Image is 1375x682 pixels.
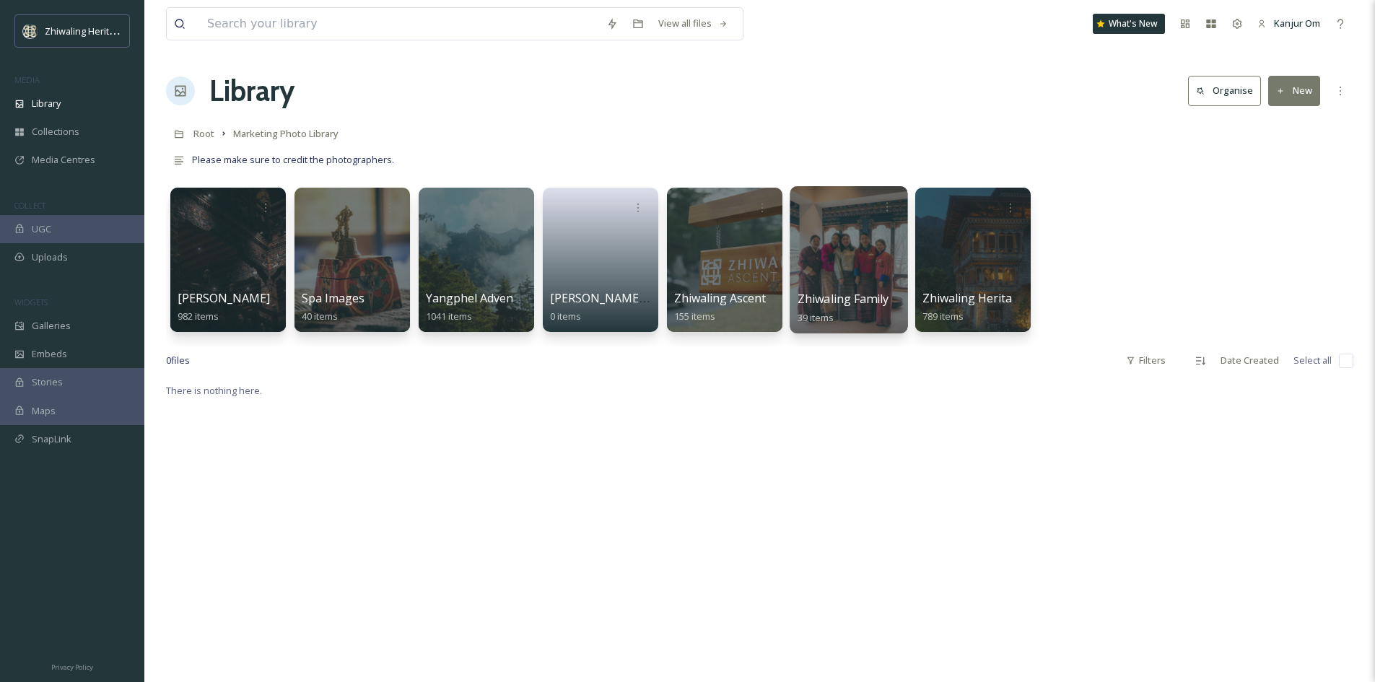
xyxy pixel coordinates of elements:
span: There is nothing here. [166,384,262,397]
a: [PERSON_NAME] and Zhiwaling Memories0 items [550,292,779,323]
span: Media Centres [32,153,95,167]
span: WIDGETS [14,297,48,307]
a: Spa Images40 items [302,292,365,323]
a: Kanjur Om [1250,9,1327,38]
span: Kanjur Om [1274,17,1320,30]
span: UGC [32,222,51,236]
a: Zhiwaling Family39 items [798,292,889,324]
a: Library [209,69,294,113]
span: Zhiwaling Family [798,291,889,307]
span: SnapLink [32,432,71,446]
span: 155 items [674,310,715,323]
span: Embeds [32,347,67,361]
span: Yangphel Adventure Travel [426,290,574,306]
a: View all files [651,9,735,38]
span: Root [193,127,214,140]
input: Search your library [200,8,599,40]
button: Organise [1188,76,1261,105]
span: Uploads [32,250,68,264]
span: Galleries [32,319,71,333]
span: Collections [32,125,79,139]
span: Zhiwaling Heritage [922,290,1026,306]
span: Stories [32,375,63,389]
span: COLLECT [14,200,45,211]
a: [PERSON_NAME]982 items [178,292,270,323]
a: Zhiwaling Ascent155 items [674,292,766,323]
span: Zhiwaling Ascent [674,290,766,306]
span: 982 items [178,310,219,323]
a: Root [193,125,214,142]
span: Marketing Photo Library [233,127,339,140]
span: 1041 items [426,310,472,323]
span: 789 items [922,310,964,323]
div: Filters [1119,346,1173,375]
span: Please make sure to credit the photographers. [192,153,394,166]
a: Marketing Photo Library [233,125,339,142]
a: Organise [1188,76,1268,105]
span: 40 items [302,310,338,323]
div: Date Created [1213,346,1286,375]
span: Zhiwaling Heritage [45,24,125,38]
a: Yangphel Adventure Travel1041 items [426,292,574,323]
a: Zhiwaling Heritage789 items [922,292,1026,323]
span: MEDIA [14,74,40,85]
span: 0 items [550,310,581,323]
span: Spa Images [302,290,365,306]
span: 0 file s [166,354,190,367]
button: New [1268,76,1320,105]
span: Library [32,97,61,110]
span: Privacy Policy [51,663,93,672]
span: Select all [1293,354,1332,367]
span: 39 items [798,310,834,323]
span: Maps [32,404,56,418]
a: Privacy Policy [51,657,93,675]
img: Screenshot%202025-04-29%20at%2011.05.50.png [23,24,38,38]
span: [PERSON_NAME] and Zhiwaling Memories [550,290,779,306]
a: What's New [1093,14,1165,34]
span: [PERSON_NAME] [178,290,270,306]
